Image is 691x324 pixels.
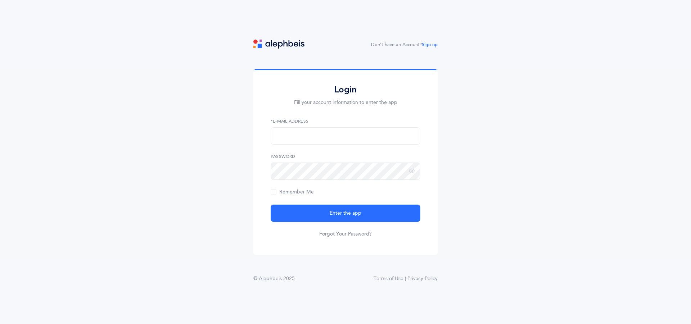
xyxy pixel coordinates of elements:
a: Terms of Use | Privacy Policy [374,275,438,283]
h2: Login [271,84,420,95]
label: Password [271,153,420,160]
p: Fill your account information to enter the app [271,99,420,106]
label: *E-Mail Address [271,118,420,124]
div: Don't have an Account? [371,41,438,49]
button: Enter the app [271,205,420,222]
div: © Alephbeis 2025 [253,275,295,283]
span: Enter the app [330,210,361,217]
a: Forgot Your Password? [319,231,372,238]
a: Sign up [422,42,438,47]
img: logo.svg [253,40,304,49]
span: Remember Me [271,189,314,195]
